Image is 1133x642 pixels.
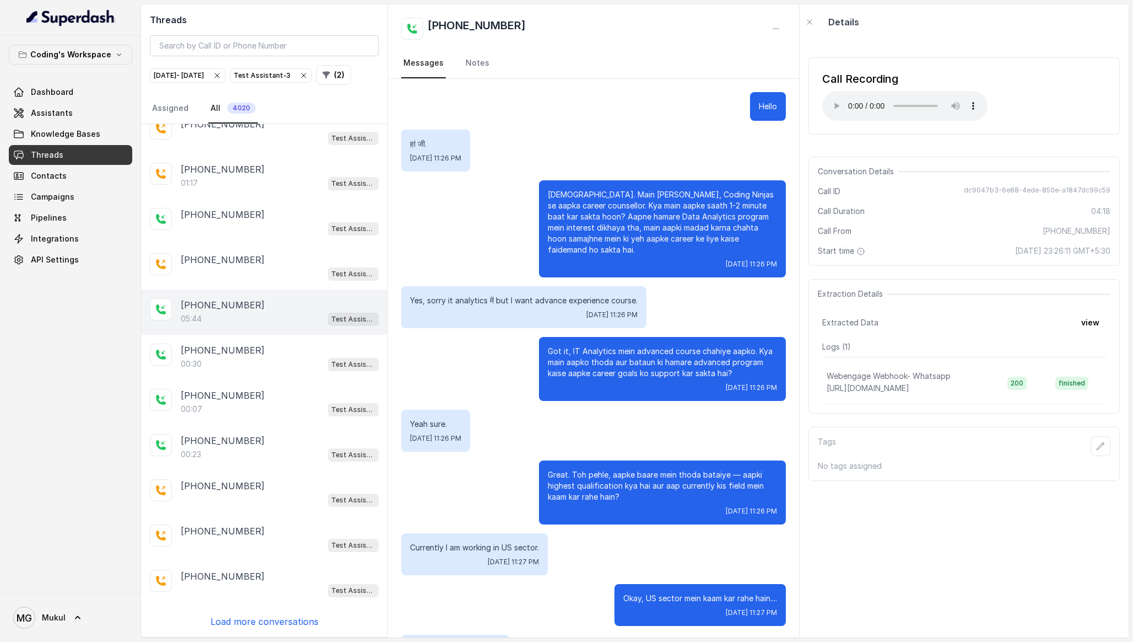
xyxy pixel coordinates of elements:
[181,208,265,221] p: [PHONE_NUMBER]
[463,49,492,78] a: Notes
[31,87,73,98] span: Dashboard
[623,593,777,604] p: Okay, US sector mein kaam kar rahe hain....
[150,68,225,83] button: [DATE]- [DATE]
[818,166,898,177] span: Conversation Details
[331,178,375,189] p: Test Assistant-3
[9,250,132,270] a: API Settings
[410,154,461,163] span: [DATE] 11:26 PM
[9,45,132,65] button: Coding's Workspace
[150,13,379,26] h2: Threads
[818,186,840,197] span: Call ID
[726,507,777,516] span: [DATE] 11:26 PM
[234,70,308,81] div: Test Assistant-3
[181,525,265,538] p: [PHONE_NUMBER]
[150,94,379,124] nav: Tabs
[331,540,375,551] p: Test Assistant-3
[316,65,351,85] button: (2)
[154,70,222,81] div: [DATE] - [DATE]
[331,223,375,234] p: Test Assistant-3
[9,166,132,186] a: Contacts
[1043,226,1110,237] span: [PHONE_NUMBER]
[401,49,446,78] a: Messages
[331,404,375,415] p: Test Assistant-3
[818,206,865,217] span: Call Duration
[150,94,191,124] a: Assigned
[822,91,988,121] audio: Your browser does not support the audio element.
[1015,245,1110,256] span: [DATE] 23:26:11 GMT+5:30
[410,434,461,443] span: [DATE] 11:26 PM
[818,226,851,237] span: Call From
[181,404,202,415] p: 00:07
[9,602,132,633] a: Mukul
[759,101,777,112] p: Hello
[181,253,265,266] p: [PHONE_NUMBER]
[9,82,132,102] a: Dashboard
[181,434,265,447] p: [PHONE_NUMBER]
[827,371,951,382] p: Webengage Webhook- Whatsapp
[31,149,63,160] span: Threads
[42,612,66,623] span: Mukul
[818,436,836,456] p: Tags
[818,288,887,299] span: Extraction Details
[548,469,777,502] p: Great. Toh pehle, aapke baare mein thoda bataiye — aapki highest qualification kya hai aur aap cu...
[410,138,461,149] p: हां जी.
[410,419,461,430] p: Yeah sure.
[181,313,202,324] p: 05:44
[181,117,265,131] p: [PHONE_NUMBER]
[822,341,1106,352] p: Logs ( 1 )
[428,18,526,40] h2: [PHONE_NUMBER]
[181,570,265,583] p: [PHONE_NUMBER]
[548,346,777,379] p: Got it, IT Analytics mein advanced course chahiye aapko. Kya main aapko thoda aur bataun ki hamar...
[181,163,265,176] p: [PHONE_NUMBER]
[331,359,375,370] p: Test Assistant-3
[31,129,100,140] span: Knowledge Bases
[31,254,79,265] span: API Settings
[230,68,312,83] button: Test Assistant-3
[31,212,67,223] span: Pipelines
[1075,313,1106,333] button: view
[26,9,115,26] img: light.svg
[822,71,988,87] div: Call Recording
[1091,206,1110,217] span: 04:18
[726,608,777,617] span: [DATE] 11:27 PM
[1055,377,1088,390] span: finished
[548,189,777,255] p: [DEMOGRAPHIC_DATA]. Main [PERSON_NAME], Coding Ninjas se aapka career counsellor. Kya main aapke ...
[181,344,265,357] p: [PHONE_NUMBER]
[488,558,539,566] span: [DATE] 11:27 PM
[9,187,132,207] a: Campaigns
[331,585,375,596] p: Test Assistant-3
[9,145,132,165] a: Threads
[31,191,74,202] span: Campaigns
[331,269,375,280] p: Test Assistant-3
[818,245,867,256] span: Start time
[828,15,859,29] p: Details
[401,49,786,78] nav: Tabs
[822,317,878,328] span: Extracted Data
[227,103,256,114] span: 4020
[9,103,132,123] a: Assistants
[30,48,111,61] p: Coding's Workspace
[31,170,67,181] span: Contacts
[964,186,1110,197] span: dc9047b3-6e88-4ede-850e-a1847dc99c59
[726,260,777,269] span: [DATE] 11:26 PM
[9,229,132,249] a: Integrations
[9,208,132,228] a: Pipelines
[31,108,73,119] span: Assistants
[586,311,638,319] span: [DATE] 11:26 PM
[1007,377,1027,390] span: 200
[208,94,258,124] a: All4020
[726,383,777,392] span: [DATE] 11:26 PM
[331,450,375,461] p: Test Assistant-3
[9,124,132,144] a: Knowledge Bases
[181,359,202,370] p: 00:30
[181,298,265,312] p: [PHONE_NUMBER]
[818,461,1110,472] p: No tags assigned
[827,383,909,393] span: [URL][DOMAIN_NAME]
[331,133,375,144] p: Test Assistant-3
[331,314,375,325] p: Test Assistant-3
[181,389,265,402] p: [PHONE_NUMBER]
[181,479,265,493] p: [PHONE_NUMBER]
[211,615,319,628] p: Load more conversations
[181,178,198,189] p: 01:17
[17,612,32,624] text: MG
